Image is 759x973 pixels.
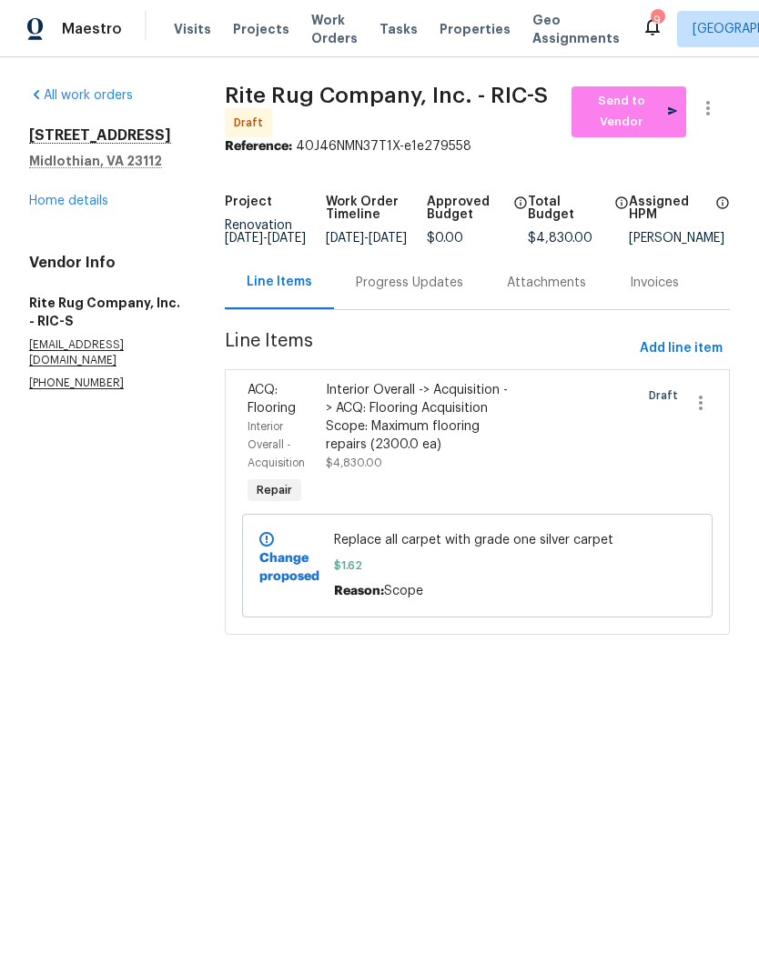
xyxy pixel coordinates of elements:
a: Home details [29,195,108,207]
span: The hpm assigned to this work order. [715,196,730,232]
span: $0.00 [427,232,463,245]
span: Reason: [334,585,384,597]
span: Renovation [225,219,306,245]
span: Scope [384,585,423,597]
div: Line Items [247,273,312,291]
span: Visits [174,20,211,38]
span: ACQ: Flooring [248,384,296,415]
h5: Assigned HPM [629,196,710,221]
span: Add line item [640,337,723,360]
span: Rite Rug Company, Inc. - RIC-S [225,85,548,106]
span: Tasks [379,23,418,35]
div: 40J46NMN37T1X-e1e279558 [225,137,730,155]
span: The total cost of line items that have been proposed by Opendoor. This sum includes line items th... [614,196,629,232]
button: Add line item [632,332,730,366]
span: - [326,232,407,245]
div: Invoices [630,274,679,292]
span: $1.62 [334,557,621,575]
span: [DATE] [369,232,407,245]
span: Send to Vendor [581,91,677,133]
h5: Project [225,196,272,208]
span: [DATE] [268,232,306,245]
div: [PERSON_NAME] [629,232,730,245]
div: Progress Updates [356,274,463,292]
span: Interior Overall - Acquisition [248,421,305,468]
span: The total cost of line items that have been approved by both Opendoor and the Trade Partner. This... [513,196,528,232]
span: Geo Assignments [532,11,620,47]
span: Line Items [225,332,632,366]
span: Replace all carpet with grade one silver carpet [334,531,621,549]
div: Attachments [507,274,586,292]
span: Projects [233,20,289,38]
span: [DATE] [326,232,364,245]
span: Draft [649,386,685,405]
h5: Total Budget [528,196,609,221]
span: Properties [440,20,511,38]
h5: Rite Rug Company, Inc. - RIC-S [29,294,181,330]
span: Maestro [62,20,122,38]
span: $4,830.00 [528,232,592,245]
b: Change proposed [259,552,319,583]
h5: Approved Budget [427,196,508,221]
a: All work orders [29,89,133,102]
div: Interior Overall -> Acquisition -> ACQ: Flooring Acquisition Scope: Maximum flooring repairs (230... [326,381,511,454]
h4: Vendor Info [29,254,181,272]
span: Draft [234,114,270,132]
h5: Work Order Timeline [326,196,427,221]
b: Reference: [225,140,292,153]
span: $4,830.00 [326,457,382,468]
div: 9 [651,11,663,29]
span: [DATE] [225,232,263,245]
span: - [225,232,306,245]
span: Work Orders [311,11,358,47]
span: Repair [249,481,299,499]
button: Send to Vendor [572,86,686,137]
